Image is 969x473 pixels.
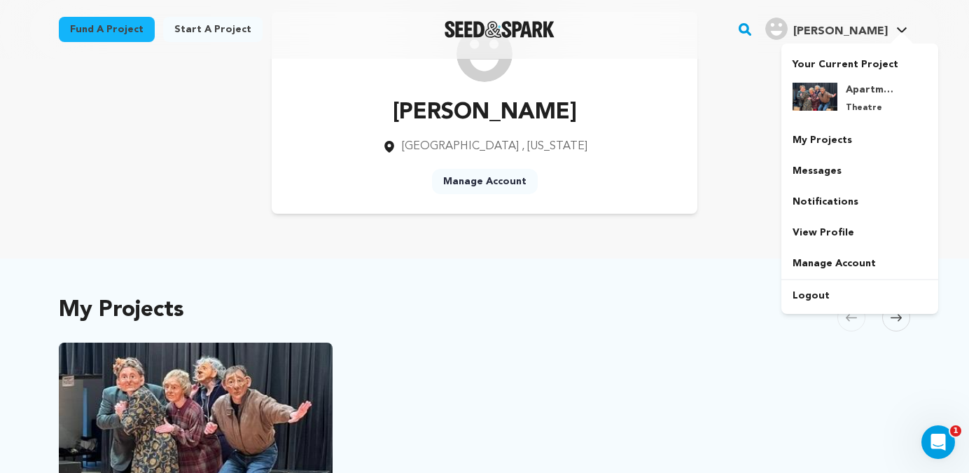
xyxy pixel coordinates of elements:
a: Notifications [781,186,938,217]
iframe: Intercom live chat [921,425,955,459]
a: Messages [781,156,938,186]
a: Katie K.'s Profile [762,15,910,40]
span: [GEOGRAPHIC_DATA] [402,141,519,152]
a: Your Current Project Apartment 2B Theatre [793,52,927,125]
h2: My Projects [59,301,184,320]
h4: Apartment 2B [846,83,896,97]
img: Seed&Spark Logo Dark Mode [445,21,555,38]
span: Katie K.'s Profile [762,15,910,44]
img: user.png [765,18,788,40]
a: Logout [781,280,938,311]
a: View Profile [781,217,938,248]
span: [PERSON_NAME] [793,26,888,37]
a: Start a project [163,17,263,42]
span: , [US_STATE] [522,141,587,152]
p: [PERSON_NAME] [382,96,587,130]
a: Seed&Spark Homepage [445,21,555,38]
img: 750bfb46e98c1f3c.jpg [793,83,837,111]
div: Katie K.'s Profile [765,18,888,40]
a: Manage Account [781,248,938,279]
p: Your Current Project [793,52,927,71]
p: Theatre [846,102,896,114]
a: My Projects [781,125,938,156]
a: Fund a project [59,17,155,42]
a: Manage Account [432,169,538,194]
span: 1 [950,425,961,437]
